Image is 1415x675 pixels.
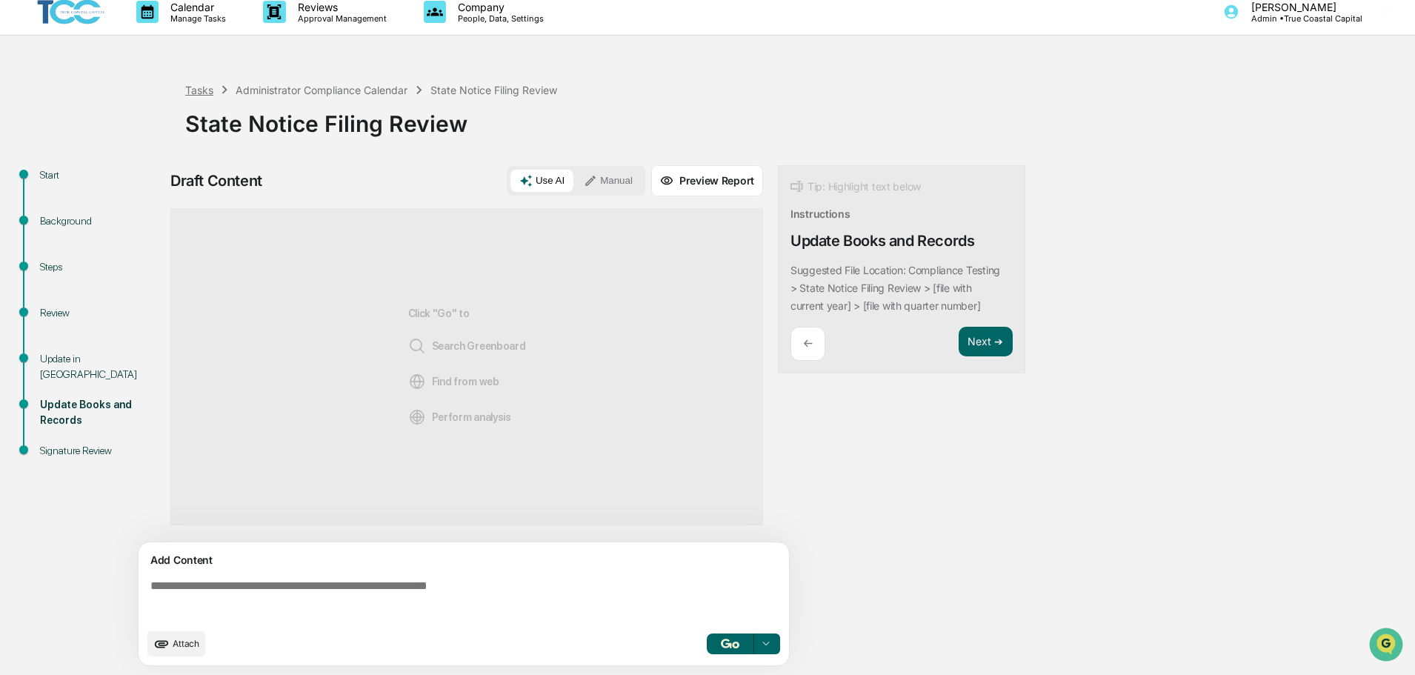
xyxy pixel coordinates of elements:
[430,84,557,96] div: State Notice Filing Review
[159,13,233,24] p: Manage Tasks
[9,181,101,207] a: 🖐️Preclearance
[408,373,426,390] img: Web
[9,209,99,236] a: 🔎Data Lookup
[40,213,162,229] div: Background
[408,373,499,390] span: Find from web
[286,1,394,13] p: Reviews
[170,172,262,190] div: Draft Content
[101,181,190,207] a: 🗄️Attestations
[159,1,233,13] p: Calendar
[790,178,921,196] div: Tip: Highlight text below
[408,233,526,501] div: Click "Go" to
[122,187,184,202] span: Attestations
[510,170,573,192] button: Use AI
[40,167,162,183] div: Start
[790,232,974,250] div: Update Books and Records
[40,351,162,382] div: Update in [GEOGRAPHIC_DATA]
[147,251,179,262] span: Pylon
[286,13,394,24] p: Approval Management
[40,305,162,321] div: Review
[721,639,739,648] img: Go
[30,215,93,230] span: Data Lookup
[790,264,1000,312] p: Suggested File Location: Compliance Testing > State Notice Filing Review > [file with current yea...
[408,337,526,355] span: Search Greenboard
[185,84,213,96] div: Tasks
[107,188,119,200] div: 🗄️
[790,207,850,220] div: Instructions
[30,187,96,202] span: Preclearance
[446,1,551,13] p: Company
[50,128,187,140] div: We're available if you need us!
[147,551,780,569] div: Add Content
[575,170,642,192] button: Manual
[40,397,162,428] div: Update Books and Records
[236,84,407,96] div: Administrator Compliance Calendar
[803,336,813,350] p: ←
[173,638,199,649] span: Attach
[15,113,41,140] img: 1746055101610-c473b297-6a78-478c-a979-82029cc54cd1
[446,13,551,24] p: People, Data, Settings
[15,31,270,55] p: How can we help?
[408,408,426,426] img: Analysis
[185,99,1408,137] div: State Notice Filing Review
[959,327,1013,357] button: Next ➔
[252,118,270,136] button: Start new chat
[408,337,426,355] img: Search
[104,250,179,262] a: Powered byPylon
[707,634,754,654] button: Go
[1368,626,1408,666] iframe: Open customer support
[15,188,27,200] div: 🖐️
[40,259,162,275] div: Steps
[651,165,763,196] button: Preview Report
[50,113,243,128] div: Start new chat
[147,631,205,656] button: upload document
[1239,1,1362,13] p: [PERSON_NAME]
[15,216,27,228] div: 🔎
[40,443,162,459] div: Signature Review
[1239,13,1362,24] p: Admin • True Coastal Capital
[408,408,511,426] span: Perform analysis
